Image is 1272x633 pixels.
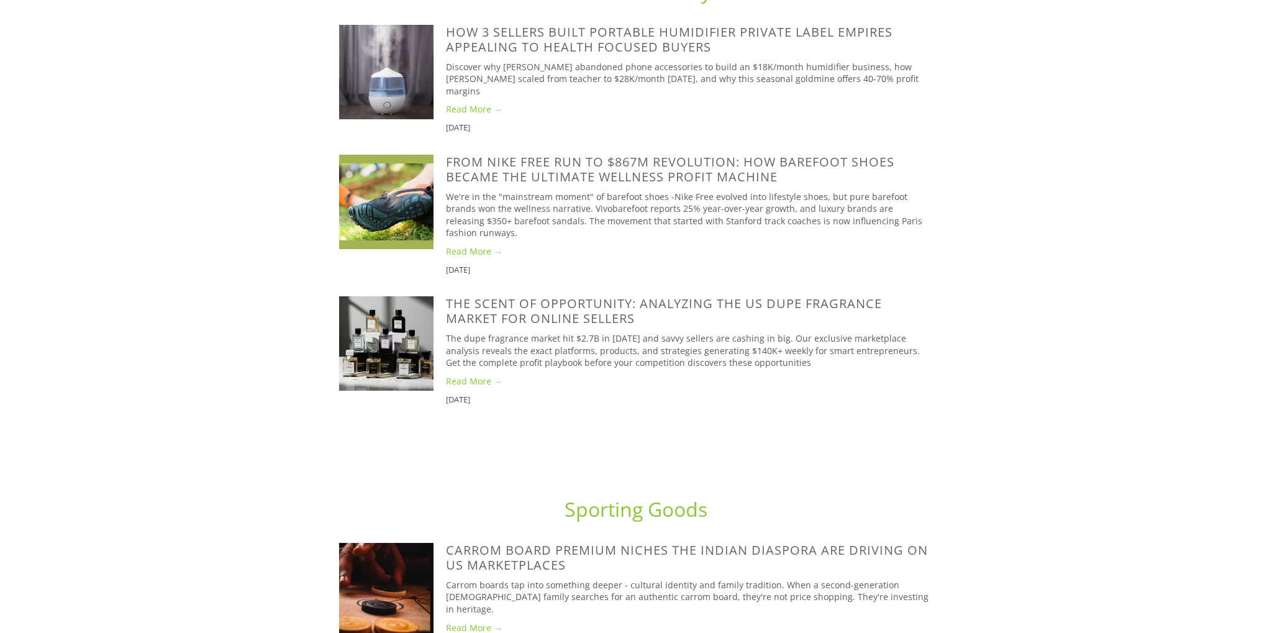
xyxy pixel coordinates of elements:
time: [DATE] [446,394,470,405]
time: [DATE] [446,264,470,275]
a: Sporting Goods [565,496,707,522]
a: Read More → [446,103,933,116]
a: From Nike Free Run to $867M Revolution: How Barefoot Shoes Became the Ultimate Wellness Profit Ma... [339,155,446,249]
a: Read More → [446,375,933,388]
a: Read More → [446,245,933,258]
p: Carrom boards tap into something deeper - cultural identity and family tradition. When a second-g... [446,579,933,616]
a: The Scent of Opportunity: Analyzing the US Dupe Fragrance Market for Online Sellers [446,295,882,327]
a: Carrom Board Premium Niches the Indian Diaspora are driving on US Marketplaces [446,542,928,573]
a: How 3 Sellers Built Portable Humidifier Private Label Empires Appealing To Health Focused Buyers [339,25,446,119]
p: The dupe fragrance market hit $2.7B in [DATE] and savvy sellers are cashing in big. Our exclusive... [446,332,933,369]
img: From Nike Free Run to $867M Revolution: How Barefoot Shoes Became the Ultimate Wellness Profit Ma... [339,155,434,249]
a: From Nike Free Run to $867M Revolution: How Barefoot Shoes Became the Ultimate Wellness Profit Ma... [446,153,894,185]
p: We're in the "mainstream moment" of barefoot shoes -Nike Free evolved into lifestyle shoes, but p... [446,191,933,239]
img: How 3 Sellers Built Portable Humidifier Private Label Empires Appealing To Health Focused Buyers [339,25,434,119]
time: [DATE] [446,122,470,133]
p: Discover why [PERSON_NAME] abandoned phone accessories to build an $18K/month humidifier business... [446,61,933,98]
a: How 3 Sellers Built Portable Humidifier Private Label Empires Appealing To Health Focused Buyers [446,24,893,55]
img: The Scent of Opportunity: Analyzing the US Dupe Fragrance Market for Online Sellers [339,296,434,391]
a: The Scent of Opportunity: Analyzing the US Dupe Fragrance Market for Online Sellers [339,296,446,391]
